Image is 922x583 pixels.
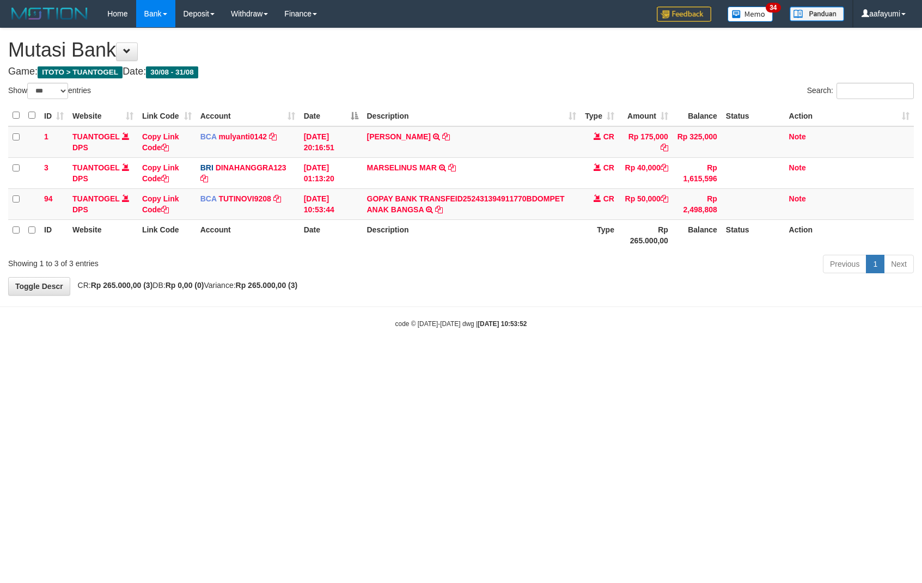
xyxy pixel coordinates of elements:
a: DINAHANGGRA123 [216,163,286,172]
th: Date [300,219,363,250]
th: Link Code: activate to sort column ascending [138,105,196,126]
span: ITOTO > TUANTOGEL [38,66,123,78]
td: [DATE] 20:16:51 [300,126,363,158]
a: Copy Rp 50,000 to clipboard [661,194,668,203]
th: Account: activate to sort column ascending [196,105,300,126]
th: Date: activate to sort column descending [300,105,363,126]
td: [DATE] 01:13:20 [300,157,363,188]
th: ID [40,219,68,250]
a: TUANTOGEL [72,163,120,172]
th: Type: activate to sort column ascending [581,105,619,126]
td: DPS [68,126,138,158]
span: BCA [200,132,217,141]
td: DPS [68,188,138,219]
a: Copy JAJA JAHURI to clipboard [442,132,450,141]
h4: Game: Date: [8,66,914,77]
th: Description [363,219,581,250]
td: Rp 175,000 [619,126,673,158]
strong: Rp 265.000,00 (3) [91,281,153,290]
th: Account [196,219,300,250]
small: code © [DATE]-[DATE] dwg | [395,320,527,328]
th: Action [785,219,914,250]
th: Status [722,105,785,126]
a: Previous [823,255,866,273]
a: [PERSON_NAME] [367,132,431,141]
a: Copy TUTINOVI9208 to clipboard [273,194,281,203]
td: [DATE] 10:53:44 [300,188,363,219]
th: Description: activate to sort column ascending [363,105,581,126]
label: Show entries [8,83,91,99]
th: Website [68,219,138,250]
img: MOTION_logo.png [8,5,91,22]
a: TUANTOGEL [72,194,120,203]
span: CR [603,194,614,203]
img: Button%20Memo.svg [728,7,773,22]
input: Search: [836,83,914,99]
a: Note [789,132,806,141]
a: GOPAY BANK TRANSFEID252431394911770BDOMPET ANAK BANGSA [367,194,565,214]
strong: [DATE] 10:53:52 [478,320,527,328]
th: Type [581,219,619,250]
td: Rp 1,615,596 [673,157,722,188]
a: Copy DINAHANGGRA123 to clipboard [200,174,208,183]
h1: Mutasi Bank [8,39,914,61]
td: DPS [68,157,138,188]
span: BCA [200,194,217,203]
span: 94 [44,194,53,203]
span: 3 [44,163,48,172]
th: Link Code [138,219,196,250]
img: panduan.png [790,7,844,21]
a: Copy MARSELINUS MAR to clipboard [448,163,456,172]
img: Feedback.jpg [657,7,711,22]
a: Next [884,255,914,273]
a: Copy Link Code [142,194,179,214]
a: TUTINOVI9208 [218,194,271,203]
th: Rp 265.000,00 [619,219,673,250]
a: Note [789,163,806,172]
a: Copy Link Code [142,132,179,152]
strong: Rp 0,00 (0) [166,281,204,290]
a: Copy mulyanti0142 to clipboard [269,132,277,141]
a: Note [789,194,806,203]
a: Copy Rp 175,000 to clipboard [661,143,668,152]
th: Website: activate to sort column ascending [68,105,138,126]
td: Rp 2,498,808 [673,188,722,219]
a: Copy Rp 40,000 to clipboard [661,163,668,172]
span: CR [603,163,614,172]
a: Copy Link Code [142,163,179,183]
a: Copy GOPAY BANK TRANSFEID252431394911770BDOMPET ANAK BANGSA to clipboard [435,205,443,214]
td: Rp 50,000 [619,188,673,219]
span: 1 [44,132,48,141]
td: Rp 325,000 [673,126,722,158]
a: Toggle Descr [8,277,70,296]
a: 1 [866,255,884,273]
span: BRI [200,163,213,172]
span: 30/08 - 31/08 [146,66,198,78]
a: TUANTOGEL [72,132,120,141]
span: CR [603,132,614,141]
span: 34 [766,3,780,13]
th: Status [722,219,785,250]
span: CR: DB: Variance: [72,281,298,290]
a: MARSELINUS MAR [367,163,437,172]
strong: Rp 265.000,00 (3) [236,281,298,290]
div: Showing 1 to 3 of 3 entries [8,254,376,269]
a: mulyanti0142 [218,132,267,141]
th: Action: activate to sort column ascending [785,105,914,126]
th: Balance [673,105,722,126]
label: Search: [807,83,914,99]
th: ID: activate to sort column ascending [40,105,68,126]
td: Rp 40,000 [619,157,673,188]
th: Balance [673,219,722,250]
th: Amount: activate to sort column ascending [619,105,673,126]
select: Showentries [27,83,68,99]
